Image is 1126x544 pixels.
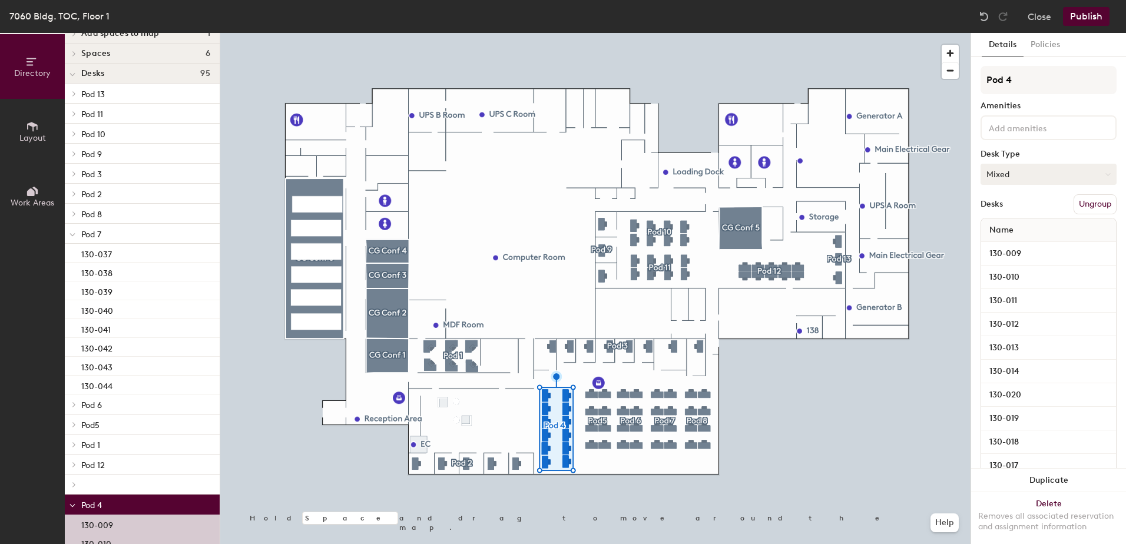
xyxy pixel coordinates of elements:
[983,387,1114,403] input: Unnamed desk
[981,101,1117,111] div: Amenities
[81,359,112,373] p: 130-043
[81,420,100,430] span: Pod5
[81,400,102,410] span: Pod 6
[971,492,1126,544] button: DeleteRemoves all associated reservation and assignment information
[983,316,1114,333] input: Unnamed desk
[81,150,102,160] span: Pod 9
[981,200,1003,209] div: Desks
[19,133,46,143] span: Layout
[81,265,112,278] p: 130-038
[982,33,1024,57] button: Details
[81,321,111,335] p: 130-041
[983,434,1114,450] input: Unnamed desk
[206,49,210,58] span: 6
[983,410,1114,427] input: Unnamed desk
[978,11,990,22] img: Undo
[81,440,100,450] span: Pod 1
[971,469,1126,492] button: Duplicate
[1063,7,1110,26] button: Publish
[81,89,105,99] span: Pod 13
[986,120,1092,134] input: Add amenities
[81,517,113,530] p: 130-009
[81,210,102,220] span: Pod 8
[81,69,104,78] span: Desks
[983,293,1114,309] input: Unnamed desk
[81,29,160,38] span: Add spaces to map
[81,49,111,58] span: Spaces
[200,69,210,78] span: 95
[983,457,1114,474] input: Unnamed desk
[983,220,1019,241] span: Name
[9,9,110,24] div: 7060 Bldg. TOC, Floor 1
[81,460,105,470] span: Pod 12
[983,269,1114,286] input: Unnamed desk
[81,500,102,510] span: Pod 4
[81,303,113,316] p: 130-040
[81,340,112,354] p: 130-042
[11,198,54,208] span: Work Areas
[1074,194,1117,214] button: Ungroup
[81,246,112,260] p: 130-037
[1028,7,1051,26] button: Close
[981,164,1117,185] button: Mixed
[14,68,51,78] span: Directory
[81,378,112,392] p: 130-044
[983,246,1114,262] input: Unnamed desk
[81,190,102,200] span: Pod 2
[81,170,102,180] span: Pod 3
[81,284,112,297] p: 130-039
[207,29,210,38] span: 1
[978,511,1119,532] div: Removes all associated reservation and assignment information
[81,110,103,120] span: Pod 11
[1024,33,1067,57] button: Policies
[997,11,1009,22] img: Redo
[981,150,1117,159] div: Desk Type
[983,363,1114,380] input: Unnamed desk
[81,230,101,240] span: Pod 7
[81,130,105,140] span: Pod 10
[983,340,1114,356] input: Unnamed desk
[930,513,959,532] button: Help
